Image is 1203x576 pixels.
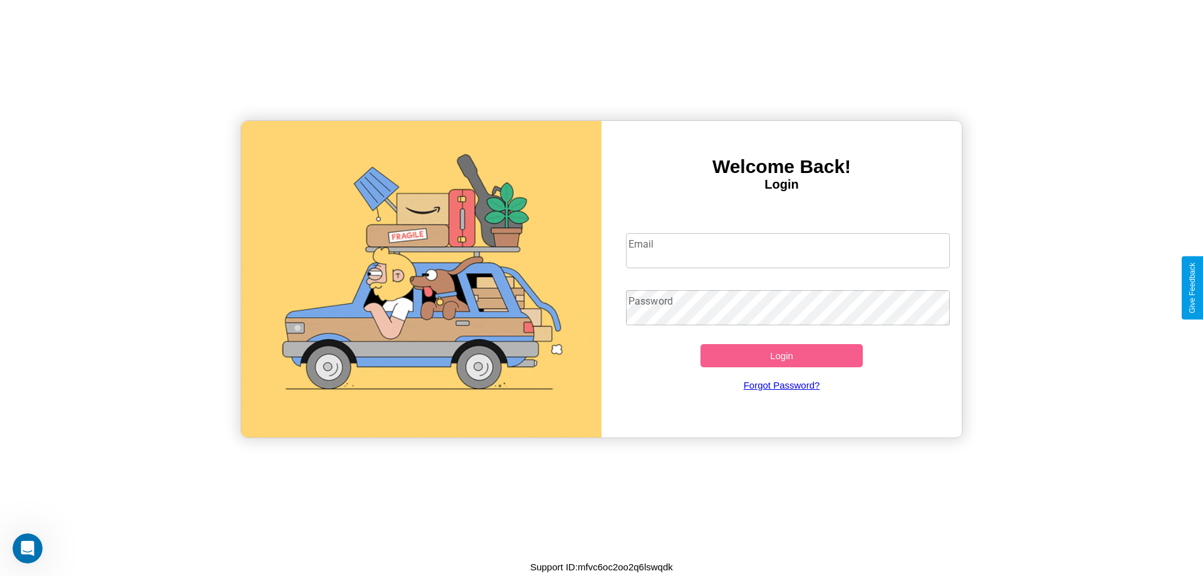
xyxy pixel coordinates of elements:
[700,344,863,367] button: Login
[530,558,673,575] p: Support ID: mfvc6oc2oo2q6lswqdk
[1188,263,1197,313] div: Give Feedback
[601,177,962,192] h4: Login
[620,367,944,403] a: Forgot Password?
[13,533,43,563] iframe: Intercom live chat
[601,156,962,177] h3: Welcome Back!
[241,121,601,437] img: gif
